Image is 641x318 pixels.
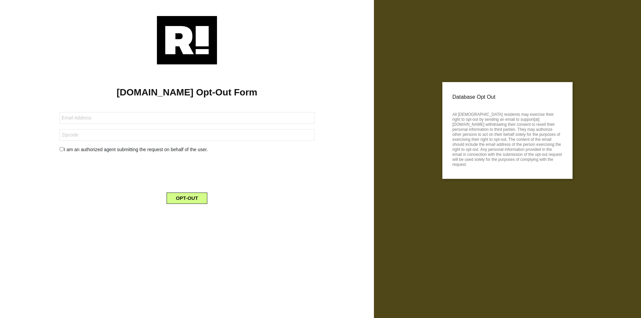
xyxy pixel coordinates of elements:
input: Email Address [59,112,314,124]
p: Database Opt Out [452,92,563,102]
iframe: reCAPTCHA [136,158,238,185]
p: All [DEMOGRAPHIC_DATA] residents may exercise their right to opt-out by sending an email to suppo... [452,110,563,167]
button: OPT-OUT [167,193,208,204]
div: I am an authorized agent submitting the request on behalf of the user. [54,146,319,153]
input: Zipcode [59,129,314,141]
img: Retention.com [157,16,217,64]
h1: [DOMAIN_NAME] Opt-Out Form [10,87,364,98]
